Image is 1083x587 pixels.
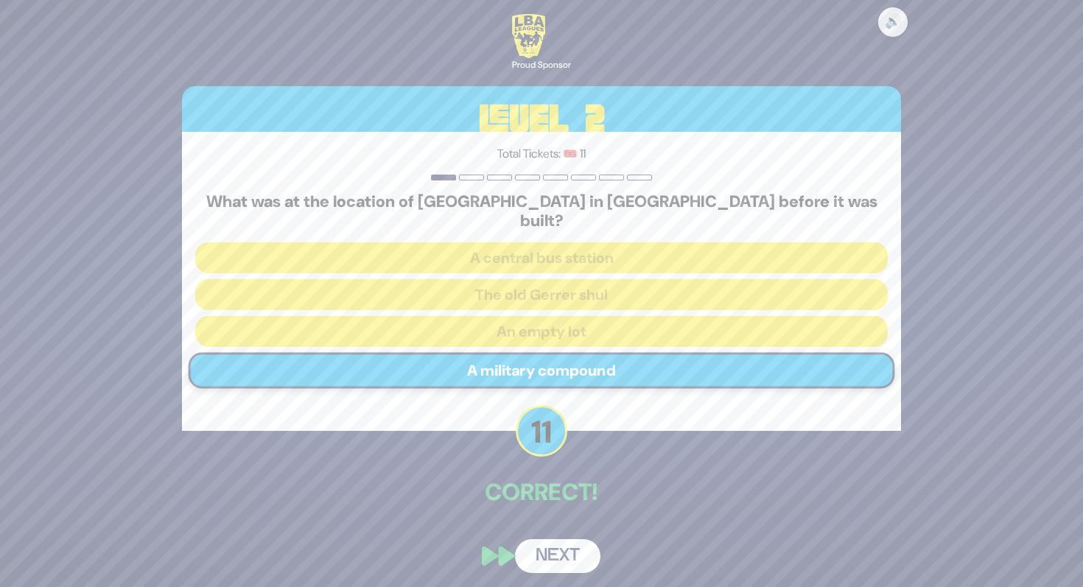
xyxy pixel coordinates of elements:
[516,405,567,457] p: 11
[195,279,888,310] button: The old Gerrer shul
[512,58,571,71] div: Proud Sponsor
[878,7,908,37] button: 🔊
[182,474,901,510] p: Correct!
[182,86,901,152] h3: Level 2
[195,192,888,231] h5: What was at the location of [GEOGRAPHIC_DATA] in [GEOGRAPHIC_DATA] before it was built?
[515,539,600,573] button: Next
[195,316,888,347] button: An empty lot
[195,242,888,273] button: A central bus station
[512,14,545,58] img: LBA
[195,145,888,163] p: Total Tickets: 🎟️ 11
[189,353,895,389] button: A military compound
